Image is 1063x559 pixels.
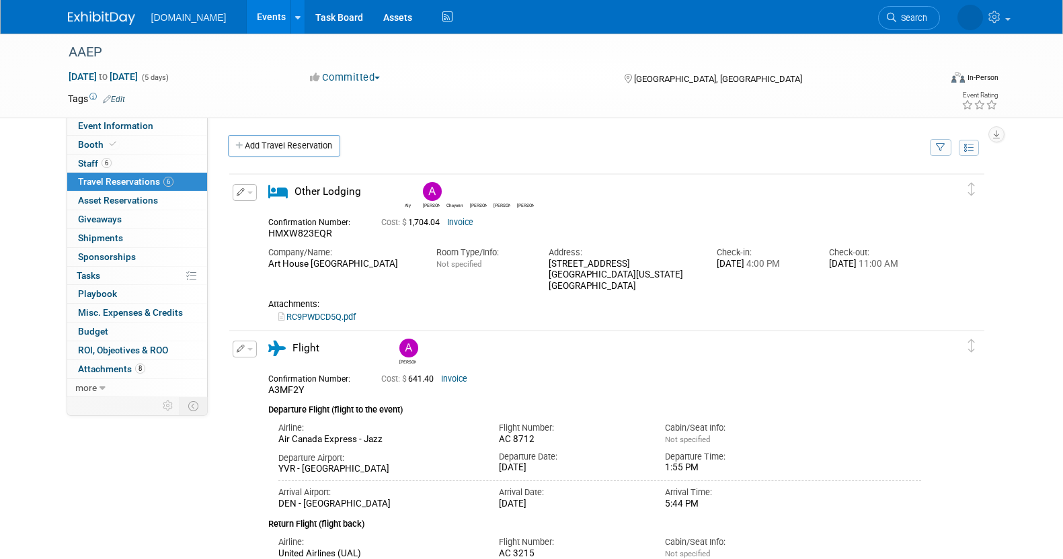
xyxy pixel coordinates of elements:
span: Event Information [78,120,153,131]
span: Shipments [78,232,123,243]
span: Flight [292,342,319,354]
div: Arrival Airport: [278,486,479,499]
a: Booth [67,136,207,154]
img: Shawn Wilkie [517,182,536,201]
i: Flight [268,341,286,356]
a: Search [878,6,940,30]
a: more [67,379,207,397]
div: Attachments: [268,299,922,310]
div: Andrew Muise [396,339,420,365]
a: Playbook [67,285,207,303]
div: AAEP [64,40,920,64]
i: Click and drag to move item [968,339,975,353]
div: Cheyenne Carter [443,182,467,208]
span: 8 [135,363,145,374]
div: Return Flight (flight back) [268,510,922,531]
a: Travel Reservations6 [67,173,207,191]
span: Cost: $ [381,218,408,227]
div: Event Format [861,70,999,90]
span: Asset Reservations [78,195,158,206]
div: Company/Name: [268,247,416,259]
span: Not specified [436,259,481,269]
div: Confirmation Number: [268,214,361,228]
span: more [75,382,97,393]
a: Giveaways [67,210,207,228]
div: Shawn Wilkie [514,182,537,208]
span: Other Lodging [294,185,361,198]
div: Arrival Date: [499,486,645,499]
div: Event Rating [961,92,998,99]
a: Budget [67,322,207,341]
a: Tasks [67,267,207,285]
a: Add Travel Reservation [228,135,340,157]
span: Not specified [665,435,710,444]
td: Personalize Event Tab Strip [157,397,180,415]
span: Not specified [665,549,710,558]
div: Air Canada Express - Jazz [278,434,479,445]
div: AC 8712 [499,434,645,445]
div: [STREET_ADDRESS] [GEOGRAPHIC_DATA][US_STATE] [GEOGRAPHIC_DATA] [549,259,697,292]
span: Staff [78,158,112,169]
div: Check-out: [829,247,921,259]
div: [DATE] [717,259,809,270]
img: Aly Mawji [399,182,418,201]
i: Other Lodging [268,184,288,200]
span: HMXW823EQR [268,228,332,239]
div: Confirmation Number: [268,370,361,384]
span: ROI, Objectives & ROO [78,345,168,355]
span: 4:00 PM [744,259,780,269]
div: Andrew Muise [399,357,416,365]
div: 5:44 PM [665,499,811,510]
div: David Han [470,201,487,208]
div: Shawn Wilkie [517,201,534,208]
span: Cost: $ [381,374,408,384]
div: 1:55 PM [665,462,811,474]
span: 641.40 [381,374,439,384]
span: [GEOGRAPHIC_DATA], [GEOGRAPHIC_DATA] [634,74,802,84]
td: Tags [68,92,125,105]
div: Andrew Muise [423,201,440,208]
div: Cabin/Seat Info: [665,536,811,548]
a: Invoice [441,374,467,384]
i: Booth reservation complete [110,140,116,148]
a: RC9PWDCD5Q.pdf [278,312,356,322]
a: Event Information [67,117,207,135]
div: Andrew Muise [420,182,443,208]
span: (5 days) [141,73,169,82]
button: Committed [305,71,385,85]
div: Airline: [278,422,479,434]
span: Budget [78,326,108,337]
div: [DATE] [499,462,645,474]
span: Misc. Expenses & Credits [78,307,183,318]
span: Search [896,13,927,23]
td: Toggle Event Tabs [180,397,207,415]
a: Staff6 [67,155,207,173]
div: Cheyenne Carter [446,201,463,208]
div: Aly Mawji [399,201,416,208]
div: David Han [467,182,490,208]
img: Format-Inperson.png [951,72,965,83]
div: [DATE] [499,499,645,510]
div: Departure Date: [499,451,645,463]
a: Attachments8 [67,360,207,378]
a: Invoice [447,218,473,227]
span: A3MF2Y [268,384,305,395]
div: Aly Mawji [396,182,420,208]
a: Shipments [67,229,207,247]
div: Airline: [278,536,479,548]
div: Departure Airport: [278,452,479,464]
div: In-Person [967,73,998,83]
i: Filter by Traveler [936,144,945,153]
div: Check-in: [717,247,809,259]
span: Booth [78,139,119,150]
div: Cabin/Seat Info: [665,422,811,434]
img: Cheyenne Carter [446,182,465,201]
div: Room Type/Info: [436,247,528,259]
img: ExhibitDay [68,11,135,25]
div: [DATE] [829,259,921,270]
div: DEN - [GEOGRAPHIC_DATA] [278,499,479,510]
span: Tasks [77,270,100,281]
img: David Han [470,182,489,201]
img: Andrew Muise [423,182,442,201]
div: Arrival Time: [665,486,811,499]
